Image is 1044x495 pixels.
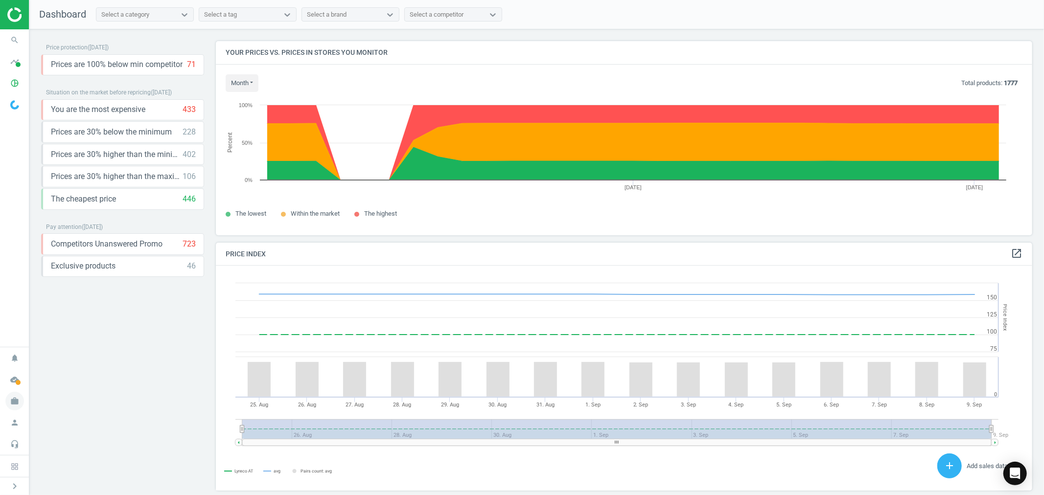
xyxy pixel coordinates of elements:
text: 75 [990,345,997,352]
tspan: 27. Aug [346,402,364,408]
span: Prices are 30% below the minimum [51,127,172,137]
tspan: Price Index [1002,304,1008,331]
div: 433 [183,104,196,115]
i: open_in_new [1011,247,1022,259]
span: ( [DATE] ) [88,44,109,51]
img: ajHJNr6hYgQAAAAASUVORK5CYII= [7,7,77,22]
tspan: 25. Aug [250,402,268,408]
text: 0 [994,391,997,398]
text: 125 [987,311,997,318]
i: search [5,31,24,49]
span: Prices are 100% below min competitor [51,59,183,70]
tspan: 5. Sep [776,402,791,408]
tspan: 31. Aug [536,402,555,408]
tspan: 3. Sep [681,402,696,408]
div: Select a competitor [410,10,464,19]
i: timeline [5,52,24,71]
span: Situation on the market before repricing [46,89,151,96]
h4: Your prices vs. prices in stores you monitor [216,41,1032,64]
div: 228 [183,127,196,137]
div: 106 [183,171,196,182]
div: Open Intercom Messenger [1003,462,1027,485]
tspan: Lyreco AT [234,469,254,474]
div: 723 [183,239,196,249]
tspan: [DATE] [625,184,642,190]
p: Total products: [961,79,1018,88]
i: headset_mic [5,435,24,453]
span: The lowest [235,210,266,217]
tspan: 2. Sep [633,402,649,408]
tspan: 30. Aug [488,402,507,408]
span: Dashboard [39,8,86,20]
i: chevron_right [9,480,21,492]
b: 1777 [1004,79,1018,87]
tspan: 8. Sep [919,402,934,408]
span: Pay attention [46,224,82,230]
tspan: Pairs count: avg [301,469,332,473]
span: Prices are 30% higher than the maximal [51,171,183,182]
button: add [937,453,962,478]
tspan: 4. Sep [729,402,744,408]
text: 100 [987,328,997,335]
tspan: 6. Sep [824,402,839,408]
i: add [944,460,955,472]
span: Add sales data [967,462,1008,470]
div: 446 [183,194,196,204]
i: cloud_done [5,370,24,389]
span: Prices are 30% higher than the minimum [51,149,183,160]
text: 0% [245,177,253,183]
span: ( [DATE] ) [82,224,103,230]
span: ( [DATE] ) [151,89,172,96]
div: Select a category [101,10,149,19]
i: person [5,413,24,432]
i: work [5,392,24,410]
a: open_in_new [1011,247,1022,260]
tspan: 9. Sep [967,402,982,408]
tspan: 29. Aug [441,402,459,408]
tspan: 28. Aug [394,402,412,408]
div: 402 [183,149,196,160]
text: 50% [242,140,253,146]
span: You are the most expensive [51,104,145,115]
img: wGWNvw8QSZomAAAAABJRU5ErkJggg== [10,100,19,110]
span: Exclusive products [51,261,116,271]
text: 150 [987,294,997,301]
span: Within the market [291,210,340,217]
tspan: 9. Sep [993,432,1008,438]
span: The cheapest price [51,194,116,204]
button: month [226,74,258,92]
h4: Price Index [216,243,1032,266]
div: 46 [187,261,196,271]
span: The highest [364,210,397,217]
tspan: Percent [227,132,233,153]
i: notifications [5,349,24,367]
tspan: 1. Sep [585,402,601,408]
i: pie_chart_outlined [5,74,24,92]
button: chevron_right [2,480,27,493]
span: Price protection [46,44,88,51]
div: 71 [187,59,196,70]
tspan: avg [274,469,280,473]
tspan: [DATE] [966,184,983,190]
div: Select a brand [307,10,347,19]
tspan: 7. Sep [872,402,887,408]
tspan: 26. Aug [298,402,316,408]
text: 100% [239,102,253,108]
span: Competitors Unanswered Promo [51,239,162,249]
div: Select a tag [204,10,237,19]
